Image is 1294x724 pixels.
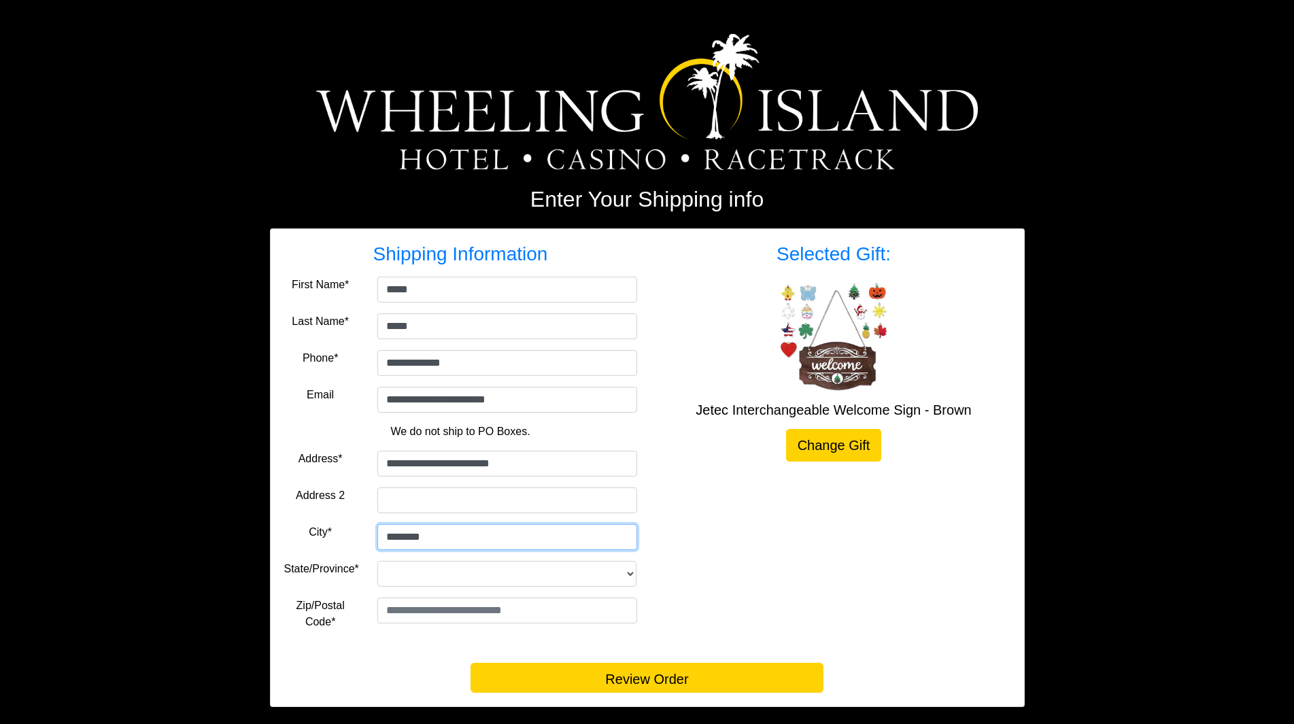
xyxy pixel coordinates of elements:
label: State/Province* [284,561,359,577]
label: First Name* [292,277,349,293]
label: Email [307,387,334,403]
label: Address 2 [296,487,345,504]
button: Review Order [471,663,823,693]
label: City* [309,524,332,540]
img: Jetec Interchangeable Welcome Sign - Brown [779,282,888,391]
label: Phone* [303,350,339,366]
h3: Selected Gift: [658,243,1010,266]
a: Change Gift [786,429,882,462]
p: We do not ship to PO Boxes. [294,424,627,440]
h2: Enter Your Shipping info [270,186,1025,212]
h3: Shipping Information [284,243,637,266]
img: Logo [316,34,978,170]
h5: Jetec Interchangeable Welcome Sign - Brown [658,402,1010,418]
label: Last Name* [292,313,349,330]
label: Zip/Postal Code* [284,598,357,630]
label: Address* [299,451,343,467]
